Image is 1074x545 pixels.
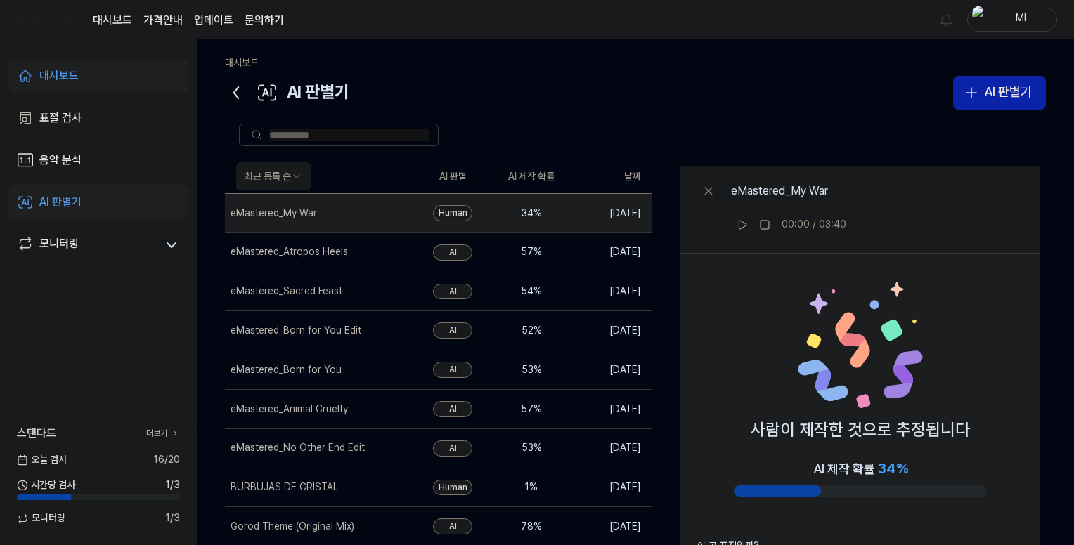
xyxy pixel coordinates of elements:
div: eMastered_Born for You [231,363,342,377]
div: 53 % [503,441,559,455]
div: Human [433,480,472,496]
div: 57 % [503,402,559,416]
div: 34 % [503,206,559,221]
span: 오늘 검사 [17,453,67,467]
td: [DATE] [571,350,652,390]
a: 음악 분석 [8,143,188,177]
span: 스탠다드 [17,425,56,442]
span: 1 / 3 [165,511,180,525]
div: AI 판별기 [984,82,1032,103]
td: [DATE] [571,468,652,507]
a: AI 판별기 [8,185,188,219]
div: AI 판별기 [39,194,82,211]
td: [DATE] [571,311,652,350]
div: 53 % [503,363,559,377]
th: AI 판별 [413,160,492,194]
img: Human [797,282,924,408]
button: profileMl [967,8,1057,32]
img: 알림 [938,11,955,28]
a: 업데이트 [194,12,233,29]
div: AI [433,401,472,417]
td: [DATE] [571,194,652,233]
span: 모니터링 [17,511,65,525]
td: [DATE] [571,428,652,468]
div: AI [433,244,472,261]
span: 시간당 검사 [17,478,75,492]
div: 78 % [503,520,559,534]
th: AI 제작 확률 [492,160,571,194]
div: 모니터링 [39,235,79,255]
div: 00:00 / 03:40 [782,218,846,232]
a: 대시보드 [8,59,188,93]
a: 대시보드 [225,57,259,68]
div: AI 제작 확률 [813,457,908,480]
span: 34 % [878,460,908,477]
div: eMastered_My War [231,206,317,221]
td: [DATE] [571,232,652,272]
button: 가격안내 [143,12,183,29]
a: 표절 검사 [8,101,188,135]
a: 대시보드 [93,12,132,29]
span: 16 / 20 [153,453,180,467]
a: 더보기 [146,428,180,440]
div: 표절 검사 [39,110,82,126]
div: 54 % [503,284,559,298]
div: eMastered_Atropos Heels [231,245,348,259]
div: eMastered_My War [731,183,846,199]
div: 52 % [503,324,559,338]
a: 문의하기 [245,12,284,29]
div: AI [433,518,472,534]
div: Human [433,205,472,221]
button: AI 판별기 [953,76,1046,110]
div: AI [433,284,472,300]
div: 음악 분석 [39,152,82,169]
div: 1 % [503,480,559,494]
div: AI [433,362,472,378]
td: [DATE] [571,272,652,311]
th: 날짜 [571,160,652,194]
div: Ml [993,11,1048,27]
div: 대시보드 [39,67,79,84]
div: BURBUJAS DE CRISTAL [231,480,338,494]
div: eMastered_No Other End Edit [231,441,365,455]
div: 57 % [503,245,559,259]
a: 모니터링 [17,235,157,255]
div: eMastered_Born for You Edit [231,324,361,338]
p: 사람이 제작한 것으로 추정됩니다 [751,416,970,443]
td: [DATE] [571,390,652,429]
div: AI [433,322,472,339]
div: eMastered_Sacred Feast [231,284,342,298]
div: Gorod Theme (Original Mix) [231,520,354,534]
span: 1 / 3 [165,478,180,492]
img: profile [972,6,989,34]
div: AI 판별기 [225,76,349,110]
div: eMastered_Animal Cruelty [231,402,348,416]
div: AI [433,440,472,457]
